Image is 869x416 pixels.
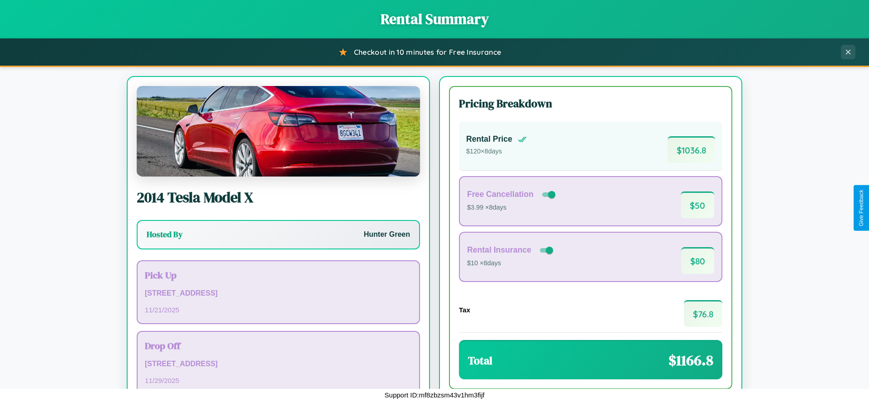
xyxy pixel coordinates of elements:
span: $ 1166.8 [668,350,713,370]
p: Support ID: mf8zbzsm43v1hm3fijf [385,389,485,401]
h4: Rental Insurance [467,245,531,255]
p: [STREET_ADDRESS] [145,287,412,300]
span: $ 76.8 [684,300,722,327]
h2: 2014 Tesla Model X [137,187,420,207]
span: $ 50 [681,191,714,218]
p: Hunter Green [364,228,410,241]
p: 11 / 29 / 2025 [145,374,412,387]
h4: Tax [459,306,470,314]
h3: Drop Off [145,339,412,352]
p: [STREET_ADDRESS] [145,358,412,371]
span: Checkout in 10 minutes for Free Insurance [354,48,501,57]
p: $10 × 8 days [467,258,555,269]
p: $ 120 × 8 days [466,146,527,158]
span: $ 1036.8 [668,136,715,163]
img: Tesla Model X [137,86,420,177]
h3: Pricing Breakdown [459,96,722,111]
h4: Rental Price [466,134,512,144]
span: $ 80 [681,247,714,274]
h3: Pick Up [145,268,412,282]
p: 11 / 21 / 2025 [145,304,412,316]
h3: Total [468,353,492,368]
div: Give Feedback [858,190,864,226]
h1: Rental Summary [9,9,860,29]
h3: Hosted By [147,229,182,240]
h4: Free Cancellation [467,190,534,199]
p: $3.99 × 8 days [467,202,557,214]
